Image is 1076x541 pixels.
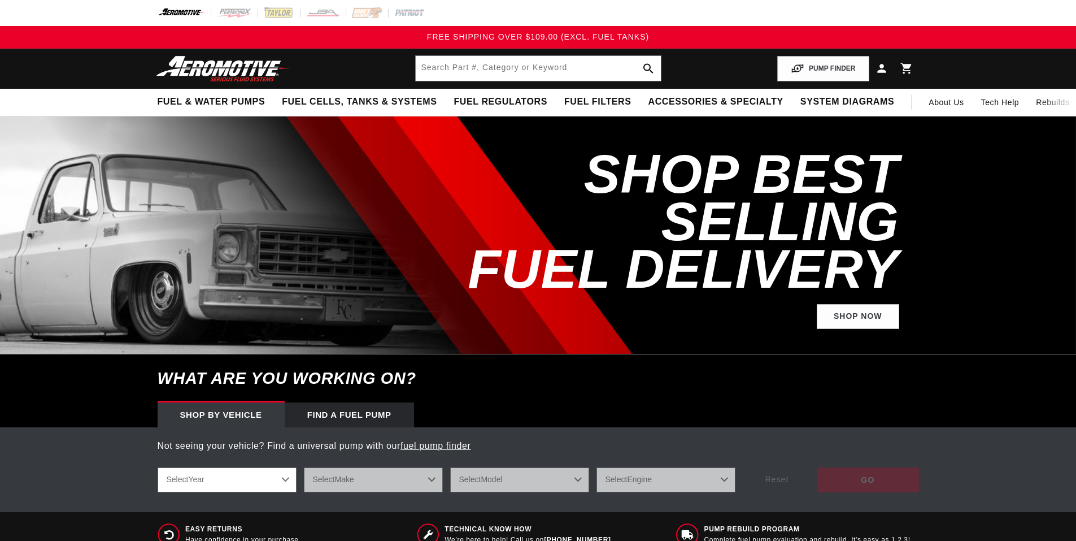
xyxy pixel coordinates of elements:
span: Tech Help [981,96,1020,109]
select: Year [158,468,297,492]
span: About Us [929,98,964,107]
span: Technical Know How [445,525,611,534]
select: Make [304,468,443,492]
span: FREE SHIPPING OVER $109.00 (EXCL. FUEL TANKS) [427,32,649,41]
span: Fuel Cells, Tanks & Systems [282,96,437,108]
summary: Fuel & Water Pumps [149,89,274,115]
button: search button [636,56,661,81]
span: Pump Rebuild program [704,525,911,534]
summary: Fuel Regulators [445,89,555,115]
h2: SHOP BEST SELLING FUEL DELIVERY [416,150,899,293]
img: Aeromotive [153,55,294,82]
span: System Diagrams [800,96,894,108]
h6: What are you working on? [129,354,947,402]
a: About Us [920,89,972,116]
span: Accessories & Specialty [648,96,783,108]
summary: System Diagrams [792,89,903,115]
button: PUMP FINDER [777,56,869,81]
summary: Accessories & Specialty [640,89,792,115]
summary: Fuel Filters [556,89,640,115]
span: Easy Returns [185,525,301,534]
a: Shop Now [817,304,899,330]
span: Fuel Filters [564,96,631,108]
span: Rebuilds [1036,96,1069,109]
div: Shop by vehicle [158,402,285,427]
a: fuel pump finder [400,441,471,451]
span: Fuel & Water Pumps [158,96,265,108]
div: Find a Fuel Pump [285,402,414,427]
select: Model [450,468,589,492]
p: Not seeing your vehicle? Find a universal pump with our [158,439,919,453]
summary: Fuel Cells, Tanks & Systems [273,89,445,115]
summary: Tech Help [973,89,1028,116]
select: Engine [596,468,735,492]
span: Fuel Regulators [454,96,547,108]
input: Search by Part Number, Category or Keyword [416,56,661,81]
